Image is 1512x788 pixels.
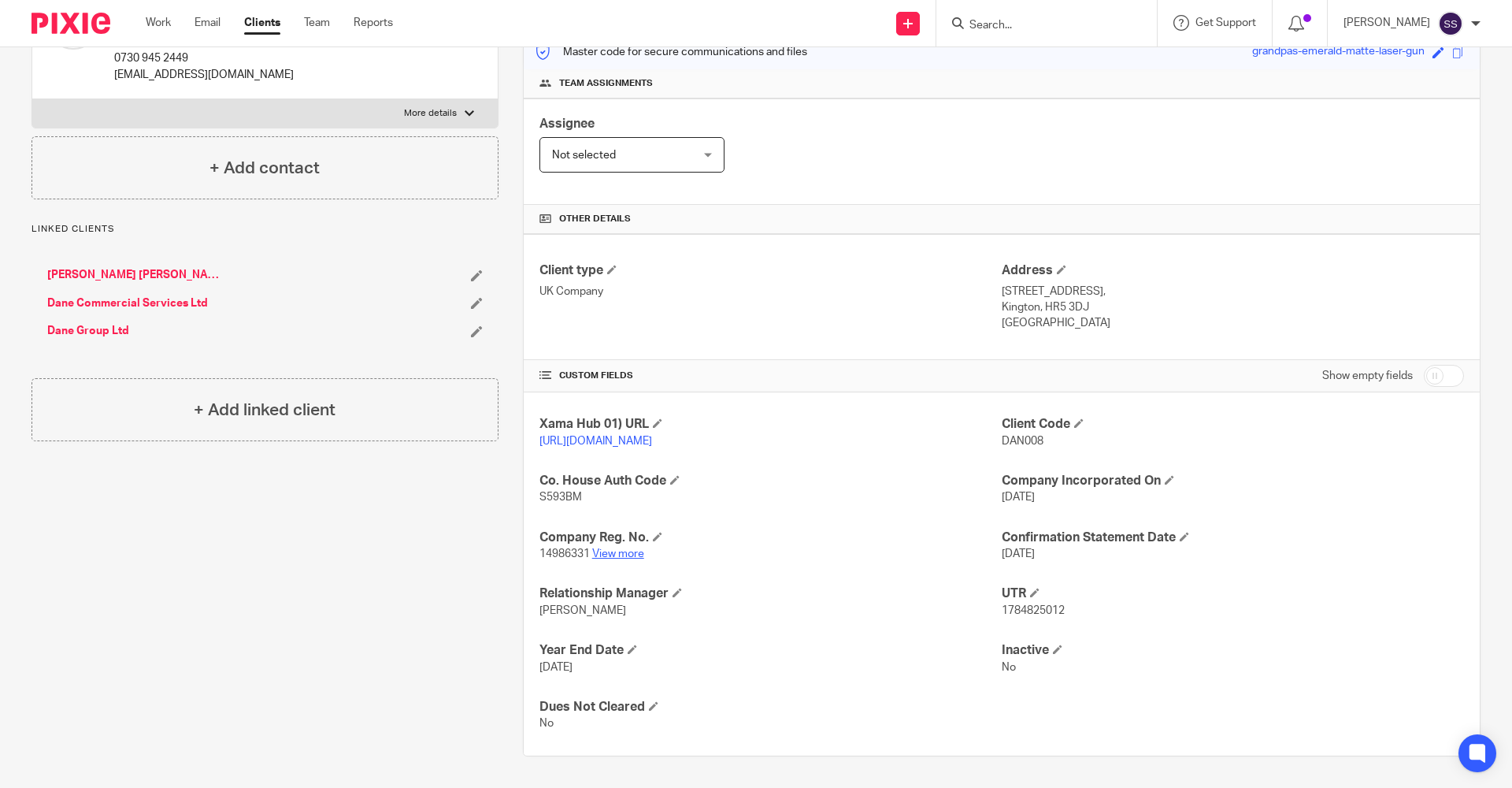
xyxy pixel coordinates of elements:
h4: UTR [1002,585,1464,602]
a: Reports [354,15,393,31]
h4: Company Incorporated On [1002,473,1464,489]
h4: Confirmation Statement Date [1002,530,1464,546]
p: [EMAIL_ADDRESS][DOMAIN_NAME] [114,67,294,83]
h4: + Add linked client [194,398,335,422]
a: View more [592,548,644,559]
h4: Inactive [1002,642,1464,659]
a: Team [304,15,330,31]
p: [GEOGRAPHIC_DATA] [1002,315,1464,331]
h4: Xama Hub 01) URL [539,416,1002,433]
span: 14986331 [539,548,590,559]
h4: CUSTOM FIELDS [539,370,1002,382]
span: [PERSON_NAME] [539,605,626,616]
span: DAN008 [1002,436,1043,447]
span: [DATE] [1002,492,1035,503]
p: UK Company [539,284,1002,299]
a: [PERSON_NAME] [PERSON_NAME] [47,267,221,283]
h4: Dues Not Cleared [539,699,1002,716]
h4: Year End Date [539,642,1002,659]
p: Master code for secure communications and files [535,44,807,60]
p: Kington, HR5 3DJ [1002,299,1464,315]
a: Work [146,15,171,31]
h4: Client Code [1002,416,1464,433]
span: Team assignments [559,77,653,90]
p: Linked clients [31,223,498,236]
span: Not selected [552,150,616,161]
h4: Co. House Auth Code [539,473,1002,489]
p: 0730 945 2449 [114,50,294,66]
span: Other details [559,213,631,225]
a: Dane Group Ltd [47,323,129,339]
h4: Relationship Manager [539,585,1002,602]
span: Assignee [539,117,595,130]
div: grandpas-emerald-matte-laser-gun [1252,43,1425,61]
a: Email [195,15,220,31]
span: No [1002,662,1016,673]
label: Show empty fields [1322,368,1413,384]
input: Search [968,19,1110,33]
h4: Client type [539,262,1002,279]
h4: Company Reg. No. [539,530,1002,546]
a: Dane Commercial Services Ltd [47,295,208,311]
span: [DATE] [1002,548,1035,559]
span: No [539,718,554,729]
h4: + Add contact [209,156,320,180]
p: [STREET_ADDRESS], [1002,284,1464,299]
span: Get Support [1195,17,1256,28]
img: svg%3E [1438,11,1463,36]
a: Clients [244,15,280,31]
img: Pixie [31,13,110,34]
a: [URL][DOMAIN_NAME] [539,436,652,447]
p: [PERSON_NAME] [1343,15,1430,31]
span: [DATE] [539,662,573,673]
p: More details [404,107,457,120]
span: 1784825012 [1002,605,1065,616]
span: S593BM [539,492,582,503]
h4: Address [1002,262,1464,279]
